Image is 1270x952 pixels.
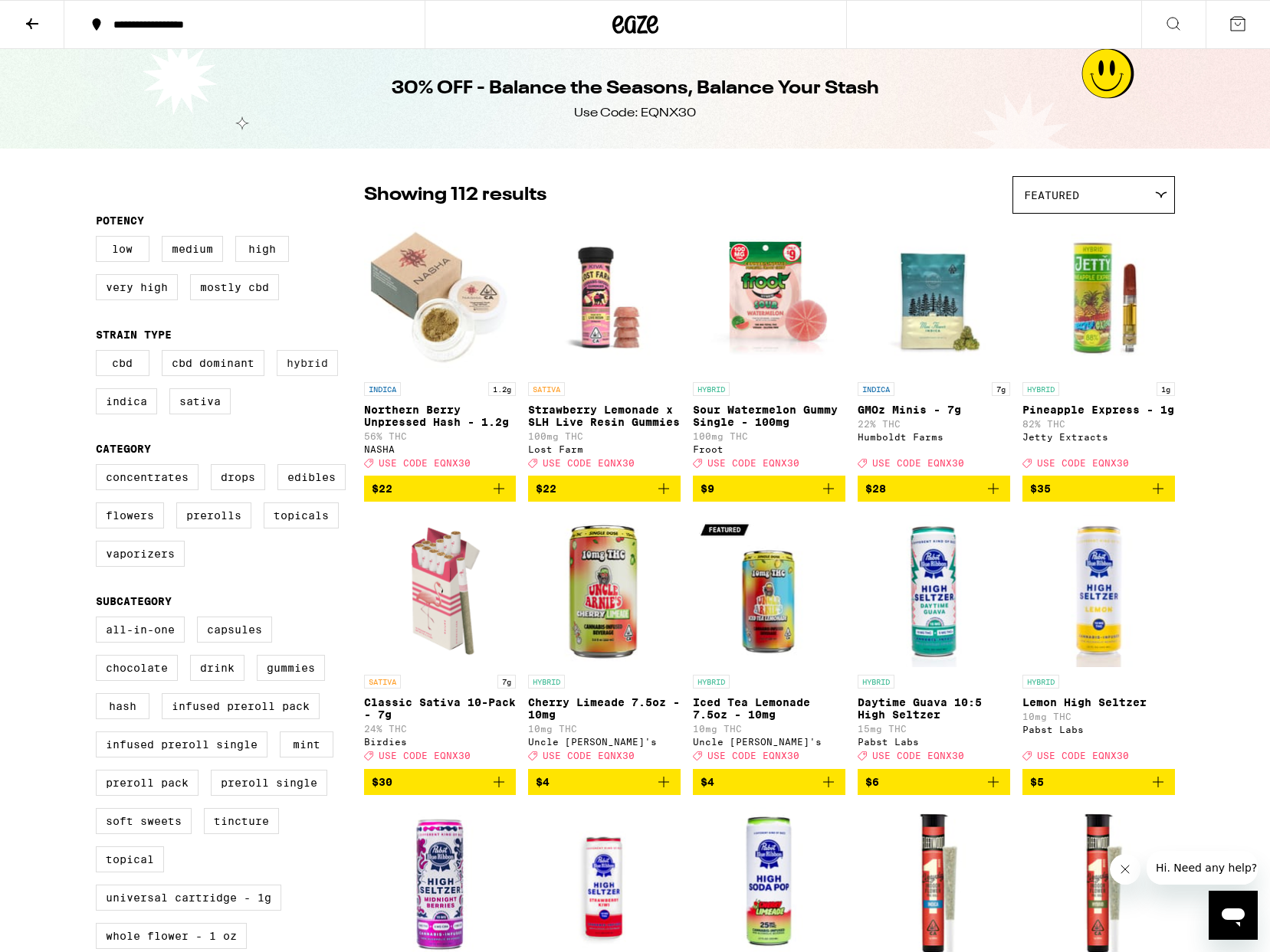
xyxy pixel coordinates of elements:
button: Add to bag [1022,476,1175,502]
p: 22% THC [858,419,1010,429]
p: INDICA [364,382,401,396]
img: Pabst Labs - Lemon High Seltzer [1022,514,1175,667]
button: Add to bag [693,769,845,795]
div: Froot [693,444,845,454]
label: Gummies [257,655,325,681]
img: Uncle Arnie's - Cherry Limeade 7.5oz - 10mg [528,514,681,667]
span: $35 [1030,483,1051,495]
span: USE CODE EQNX30 [1037,751,1129,761]
label: Indica [96,388,157,414]
label: Mostly CBD [190,274,279,300]
p: Cherry Limeade 7.5oz - 10mg [528,696,681,721]
label: Topicals [264,502,339,528]
label: Soft Sweets [96,808,192,834]
div: NASHA [364,444,517,454]
span: USE CODE EQNX30 [872,458,964,468]
button: Add to bag [693,476,845,502]
a: Open page for Daytime Guava 10:5 High Seltzer from Pabst Labs [858,514,1010,768]
div: Pabst Labs [1022,725,1175,734]
p: HYBRID [693,382,730,396]
button: Add to bag [364,769,517,795]
p: 1g [1157,382,1175,396]
label: Hybrid [277,350,338,376]
label: Very High [96,274,178,300]
a: Open page for Lemon High Seltzer from Pabst Labs [1022,514,1175,768]
p: Sour Watermelon Gummy Single - 100mg [693,404,845,428]
label: Tincture [204,808,279,834]
div: Jetty Extracts [1022,432,1175,442]
p: 100mg THC [528,431,681,441]
span: USE CODE EQNX30 [543,458,635,468]
p: 10mg THC [1022,712,1175,721]
iframe: Message from company [1147,851,1258,885]
img: Pabst Labs - Daytime Guava 10:5 High Seltzer [858,514,1010,667]
label: Concentrates [96,464,199,490]
a: Open page for Pineapple Express - 1g from Jetty Extracts [1022,221,1175,476]
legend: Category [96,443,151,455]
span: USE CODE EQNX30 [707,751,799,761]
p: Daytime Guava 10:5 High Seltzer [858,696,1010,721]
p: SATIVA [528,382,565,396]
p: Iced Tea Lemonade 7.5oz - 10mg [693,696,845,721]
span: $6 [865,776,879,788]
img: Lost Farm - Strawberry Lemonade x SLH Live Resin Gummies [528,221,681,375]
a: Open page for GMOz Minis - 7g from Humboldt Farms [858,221,1010,476]
p: Northern Berry Unpressed Hash - 1.2g [364,404,517,428]
button: Add to bag [858,769,1010,795]
label: Topical [96,846,164,872]
a: Open page for Cherry Limeade 7.5oz - 10mg from Uncle Arnie's [528,514,681,768]
span: Featured [1024,189,1079,201]
iframe: Button to launch messaging window [1209,891,1258,940]
label: Hash [96,693,149,719]
span: USE CODE EQNX30 [379,458,471,468]
span: $5 [1030,776,1044,788]
label: Vaporizers [96,541,185,567]
p: 24% THC [364,724,517,734]
button: Add to bag [1022,769,1175,795]
a: Open page for Sour Watermelon Gummy Single - 100mg from Froot [693,221,845,476]
p: Pineapple Express - 1g [1022,404,1175,416]
a: Open page for Iced Tea Lemonade 7.5oz - 10mg from Uncle Arnie's [693,514,845,768]
span: $4 [701,776,714,788]
legend: Potency [96,214,144,227]
div: Lost Farm [528,444,681,454]
label: Whole Flower - 1 oz [96,923,247,949]
span: $28 [865,483,886,495]
label: CBD Dominant [162,350,264,376]
label: Capsules [197,617,272,643]
img: Humboldt Farms - GMOz Minis - 7g [858,221,1010,375]
span: USE CODE EQNX30 [379,751,471,761]
p: HYBRID [858,675,894,689]
p: 10mg THC [693,724,845,734]
label: Medium [162,236,223,262]
label: Infused Preroll Pack [162,693,320,719]
p: INDICA [858,382,894,396]
p: Classic Sativa 10-Pack - 7g [364,696,517,721]
p: 100mg THC [693,431,845,441]
p: Showing 112 results [364,182,546,208]
img: Uncle Arnie's - Iced Tea Lemonade 7.5oz - 10mg [693,514,845,667]
label: Low [96,236,149,262]
span: $30 [372,776,392,788]
label: Prerolls [176,502,251,528]
button: Add to bag [528,476,681,502]
div: Use Code: EQNX30 [574,105,696,122]
label: Mint [280,731,333,757]
label: Preroll Pack [96,770,199,796]
label: All-In-One [96,617,185,643]
label: Universal Cartridge - 1g [96,885,281,911]
span: USE CODE EQNX30 [543,751,635,761]
label: Flowers [96,502,164,528]
p: 7g [497,675,516,689]
span: USE CODE EQNX30 [1037,458,1129,468]
p: 56% THC [364,431,517,441]
label: High [235,236,289,262]
p: 1.2g [488,382,516,396]
p: Lemon High Seltzer [1022,696,1175,708]
a: Open page for Northern Berry Unpressed Hash - 1.2g from NASHA [364,221,517,476]
span: $9 [701,483,714,495]
div: Humboldt Farms [858,432,1010,442]
p: 7g [992,382,1010,396]
span: $22 [536,483,556,495]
